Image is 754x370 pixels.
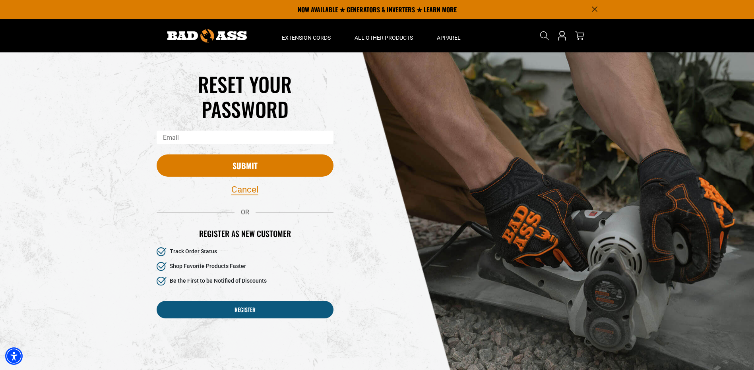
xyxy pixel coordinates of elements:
[157,301,333,318] a: Register
[231,183,258,197] a: Cancel
[157,154,333,177] button: Submit
[157,71,333,121] h2: Reset your password
[343,19,425,52] summary: All Other Products
[556,19,568,52] a: Open this option
[355,34,413,41] span: All Other Products
[5,347,23,365] div: Accessibility Menu
[157,247,333,256] li: Track Order Status
[538,29,551,42] summary: Search
[157,262,333,271] li: Shop Favorite Products Faster
[167,29,247,42] img: Bad Ass Extension Cords
[282,34,331,41] span: Extension Cords
[437,34,461,41] span: Apparel
[157,228,333,239] h2: Register as new customer
[425,19,473,52] summary: Apparel
[573,31,586,40] a: cart
[235,208,256,216] span: OR
[157,277,333,286] li: Be the First to be Notified of Discounts
[270,19,343,52] summary: Extension Cords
